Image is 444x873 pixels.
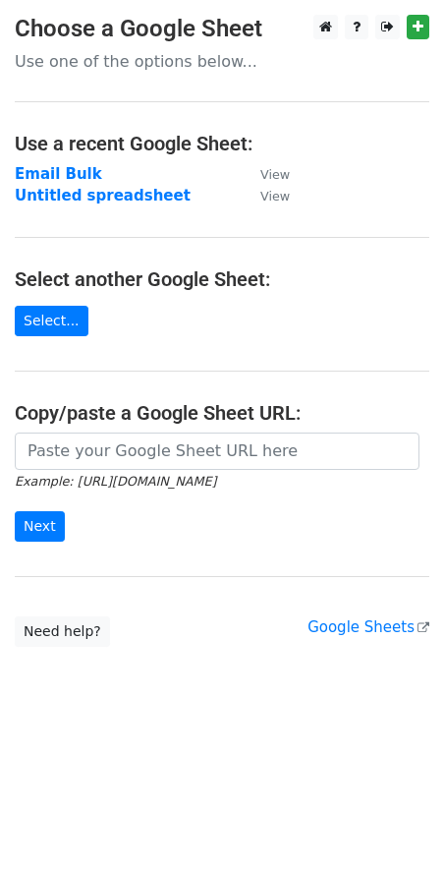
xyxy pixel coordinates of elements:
small: Example: [URL][DOMAIN_NAME] [15,474,216,489]
input: Next [15,511,65,542]
small: View [260,189,290,204]
input: Paste your Google Sheet URL here [15,433,419,470]
a: View [241,165,290,183]
a: Google Sheets [307,618,429,636]
h4: Copy/paste a Google Sheet URL: [15,401,429,425]
a: Need help? [15,616,110,647]
iframe: Chat Widget [346,779,444,873]
a: Select... [15,306,88,336]
a: Untitled spreadsheet [15,187,191,204]
h4: Use a recent Google Sheet: [15,132,429,155]
h3: Choose a Google Sheet [15,15,429,43]
p: Use one of the options below... [15,51,429,72]
a: View [241,187,290,204]
a: Email Bulk [15,165,102,183]
h4: Select another Google Sheet: [15,267,429,291]
small: View [260,167,290,182]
